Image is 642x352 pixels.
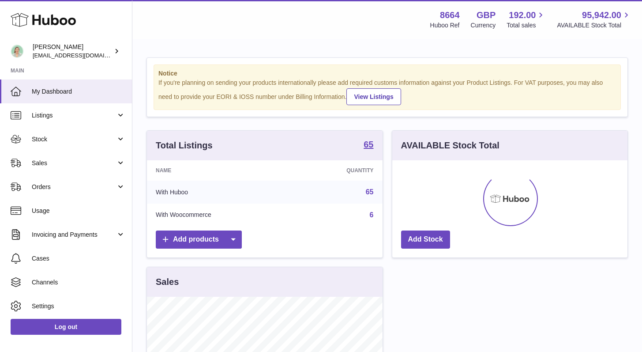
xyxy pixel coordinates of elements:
[430,21,460,30] div: Huboo Ref
[440,9,460,21] strong: 8664
[507,9,546,30] a: 192.00 Total sales
[147,204,293,227] td: With Woocommerce
[11,319,121,335] a: Log out
[156,140,213,151] h3: Total Listings
[370,211,374,219] a: 6
[32,207,125,215] span: Usage
[33,52,130,59] span: [EMAIL_ADDRESS][DOMAIN_NAME]
[509,9,536,21] span: 192.00
[32,87,125,96] span: My Dashboard
[401,231,450,249] a: Add Stock
[293,160,382,181] th: Quantity
[32,302,125,310] span: Settings
[32,111,116,120] span: Listings
[156,231,242,249] a: Add products
[32,135,116,144] span: Stock
[477,9,496,21] strong: GBP
[582,9,621,21] span: 95,942.00
[32,278,125,287] span: Channels
[557,21,631,30] span: AVAILABLE Stock Total
[364,140,373,149] strong: 65
[147,181,293,204] td: With Huboo
[346,88,401,105] a: View Listings
[32,183,116,191] span: Orders
[366,188,374,196] a: 65
[471,21,496,30] div: Currency
[158,69,616,78] strong: Notice
[11,45,24,58] img: hello@thefacialcuppingexpert.com
[32,254,125,263] span: Cases
[401,140,499,151] h3: AVAILABLE Stock Total
[33,43,112,60] div: [PERSON_NAME]
[32,159,116,167] span: Sales
[32,231,116,239] span: Invoicing and Payments
[364,140,373,151] a: 65
[507,21,546,30] span: Total sales
[158,79,616,105] div: If you're planning on sending your products internationally please add required customs informati...
[147,160,293,181] th: Name
[557,9,631,30] a: 95,942.00 AVAILABLE Stock Total
[156,276,179,288] h3: Sales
